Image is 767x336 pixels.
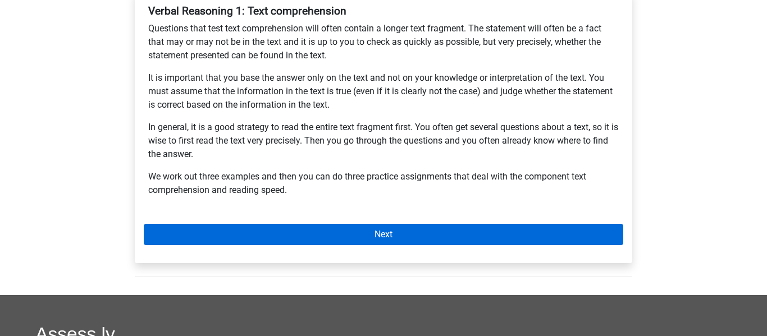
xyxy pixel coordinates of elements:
p: Questions that test text comprehension will often contain a longer text fragment. The statement w... [148,22,619,62]
p: We work out three examples and then you can do three practice assignments that deal with the comp... [148,170,619,197]
p: In general, it is a good strategy to read the entire text fragment first. You often get several q... [148,121,619,161]
p: It is important that you base the answer only on the text and not on your knowledge or interpreta... [148,71,619,112]
a: Next [144,224,623,245]
b: Verbal Reasoning 1: Text comprehension [148,4,346,17]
